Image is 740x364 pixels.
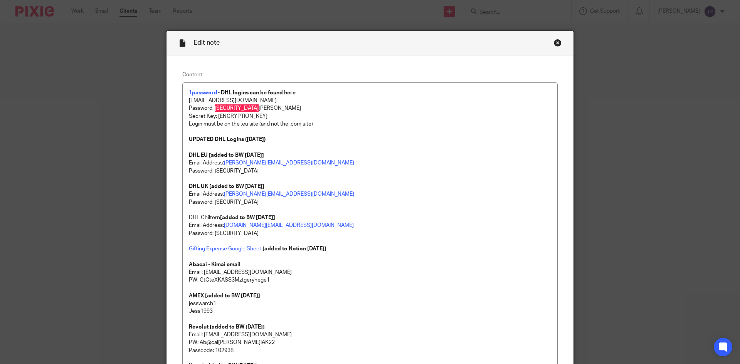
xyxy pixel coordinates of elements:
p: Password: [SECURITY_DATA] [189,230,551,237]
strong: [added to BW [DATE]] [220,215,275,220]
strong: UPDATED DHL Logins ([DATE]) [189,137,266,142]
p: Email Address: [189,159,551,167]
p: Passcode: 102938 [189,347,551,354]
strong: [added to BW [DATE]] [209,184,264,189]
p: Email: [EMAIL_ADDRESS][DOMAIN_NAME] [189,323,551,339]
strong: DHL UK [189,184,208,189]
a: [PERSON_NAME][EMAIL_ADDRESS][DOMAIN_NAME] [224,160,354,166]
p: Email: [EMAIL_ADDRESS][DOMAIN_NAME] [189,268,551,276]
p: [EMAIL_ADDRESS][DOMAIN_NAME] [189,97,551,104]
p: Password: [SECURITY_DATA][PERSON_NAME] [189,104,551,112]
strong: Abacai - Kimai email [189,262,240,267]
strong: Revolut [added to BW [DATE]] [189,324,265,330]
strong: - DHL logins can be found here [218,90,296,96]
strong: [added to Notion [DATE]] [262,246,326,252]
p: Password: [SECURITY_DATA] [189,167,551,175]
p: jesswarch1 [189,300,551,307]
a: Gifting Expense Google Sheet [189,246,261,252]
p: Secret Key: [ENCRYPTION_KEY] [189,112,551,120]
p: Jess1993 [189,307,551,315]
span: Edit note [193,40,220,46]
div: Close this dialog window [554,39,562,47]
p: PW: Ab@ca![PERSON_NAME]!AK22 [189,339,551,346]
label: Content [182,71,558,79]
p: Login must be on the .eu site (and not the .com site) [189,120,551,128]
p: Email Address: Password: [SECURITY_DATA] DHL Chiltern Email Address: [189,190,551,229]
a: [PERSON_NAME][EMAIL_ADDRESS][DOMAIN_NAME] [224,191,354,197]
a: 1password [189,90,218,96]
a: [DOMAIN_NAME][EMAIL_ADDRESS][DOMAIN_NAME] [224,223,354,228]
strong: DHL EU [added to BW [DATE]] [189,153,264,158]
p: PW: GtCteXKASS3Mztgeryhege1 [189,276,551,284]
strong: AMEX [added to BW [DATE]] [189,293,260,299]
